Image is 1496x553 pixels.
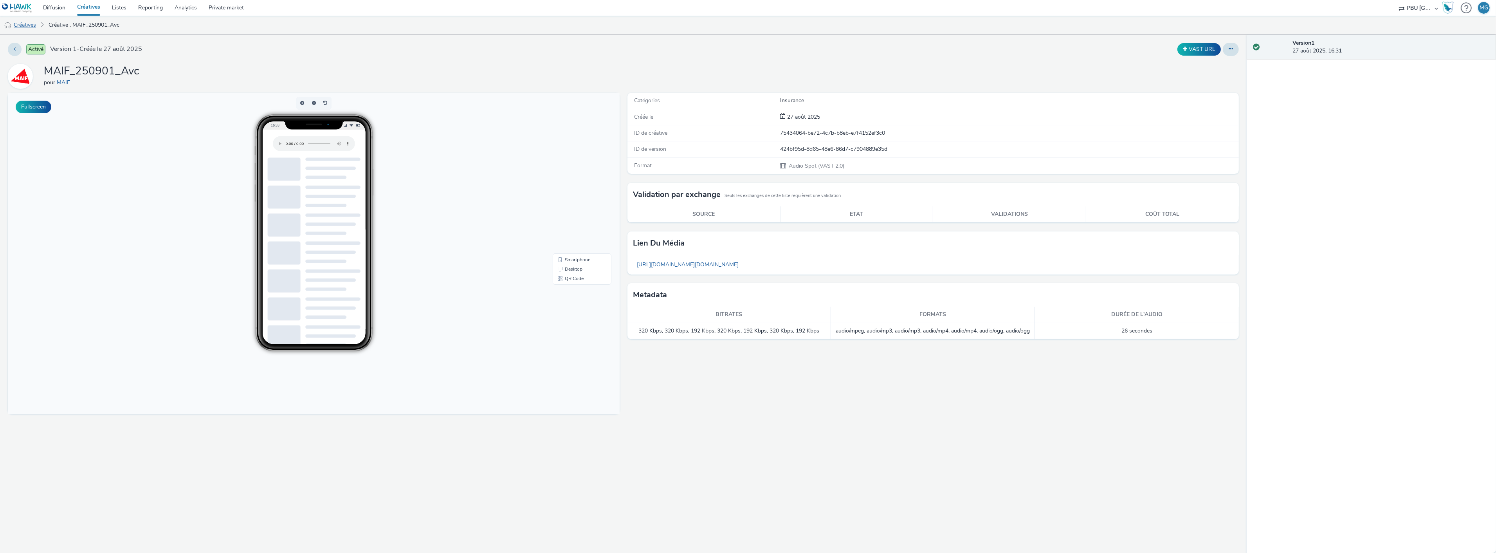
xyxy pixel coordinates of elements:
th: Coût total [1086,206,1239,222]
td: audio/mpeg, audio/mp3, audio/mp3, audio/mp4, audio/mp4, audio/ogg, audio/ogg [831,323,1035,339]
h1: MAIF_250901_Avc [44,64,139,79]
a: MAIF [8,72,36,80]
td: 320 Kbps, 320 Kbps, 192 Kbps, 320 Kbps, 192 Kbps, 320 Kbps, 192 Kbps [627,323,831,339]
th: Formats [831,307,1035,323]
div: 424bf95d-8d65-48e6-86d7-c7904889e35d [780,145,1238,153]
img: MAIF [9,65,32,88]
div: Dupliquer la créative en un VAST URL [1175,43,1223,56]
span: ID de version [634,145,667,153]
a: [URL][DOMAIN_NAME][DOMAIN_NAME] [633,257,743,272]
div: Insurance [780,97,1238,105]
div: 75434064-be72-4c7b-b8eb-e7f4152ef3c0 [780,129,1238,137]
span: Version 1 - Créée le 27 août 2025 [50,45,142,54]
span: Desktop [557,174,575,179]
img: undefined Logo [2,3,32,13]
th: Validations [933,206,1086,222]
small: Seuls les exchanges de cette liste requièrent une validation [725,193,841,199]
div: Création 27 août 2025, 16:31 [786,113,820,121]
span: Activé [26,44,45,54]
span: QR Code [557,183,576,188]
span: Catégories [634,97,660,104]
a: MAIF [57,79,73,86]
span: 27 août 2025 [786,113,820,121]
button: VAST URL [1177,43,1221,56]
div: MG [1480,2,1488,14]
img: audio [4,22,12,29]
li: Smartphone [546,162,602,172]
li: Desktop [546,172,602,181]
span: Créée le [634,113,654,121]
h3: Validation par exchange [633,189,721,201]
td: 26 secondes [1035,323,1239,339]
span: Audio Spot (VAST 2.0) [788,162,844,170]
h3: Metadata [633,289,667,301]
th: Etat [780,206,933,222]
th: Bitrates [627,307,831,323]
th: Durée de l'audio [1035,307,1239,323]
li: QR Code [546,181,602,190]
h3: Lien du média [633,237,685,249]
span: pour [44,79,57,86]
strong: Version 1 [1292,39,1314,47]
span: Smartphone [557,164,582,169]
button: Fullscreen [16,101,51,113]
th: Source [627,206,780,222]
span: 16:33 [263,30,271,34]
div: 27 août 2025, 16:31 [1292,39,1490,55]
span: ID de créative [634,129,668,137]
a: Hawk Academy [1442,2,1457,14]
img: Hawk Academy [1442,2,1454,14]
span: Format [634,162,652,169]
a: Créative : MAIF_250901_Avc [45,16,123,34]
